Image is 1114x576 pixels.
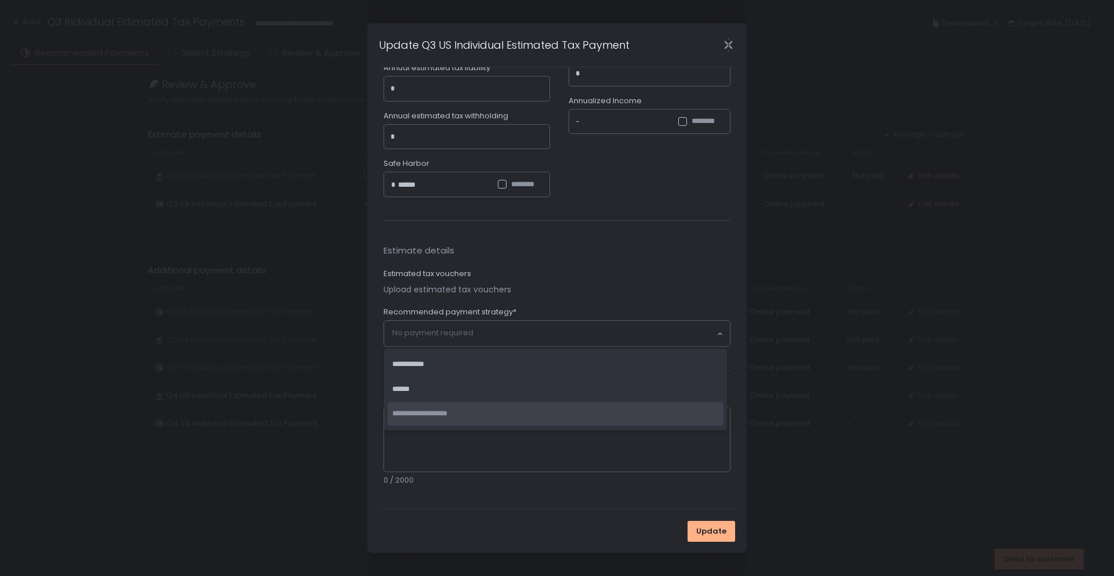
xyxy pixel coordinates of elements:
[384,307,516,317] span: Recommended payment strategy*
[576,116,580,128] div: -
[710,38,747,52] div: Close
[384,284,511,295] button: Upload estimated tax vouchers
[384,475,730,486] div: 0 / 2000
[384,269,471,279] label: Estimated tax vouchers
[384,394,445,404] span: Additional notes
[384,244,730,258] span: Estimate details
[384,321,730,346] div: Search for option
[696,526,726,537] span: Update
[569,96,642,106] span: Annualized Income
[384,158,429,169] span: Safe Harbor
[384,63,490,73] span: Annual estimated tax liability
[392,328,716,339] input: Search for option
[688,521,735,542] button: Update
[384,111,508,121] span: Annual estimated tax withholding
[379,37,630,53] h1: Update Q3 US Individual Estimated Tax Payment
